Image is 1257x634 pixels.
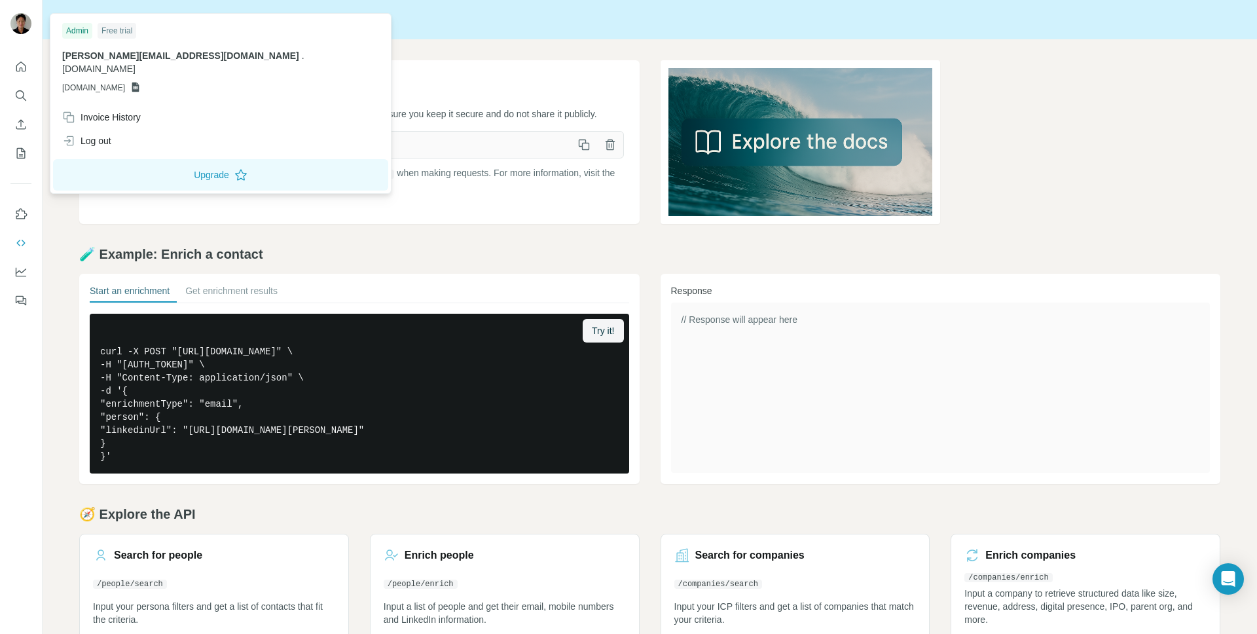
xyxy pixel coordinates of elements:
[964,573,1052,582] code: /companies/enrich
[62,50,299,61] span: [PERSON_NAME][EMAIL_ADDRESS][DOMAIN_NAME]
[10,55,31,79] button: Quick start
[384,600,626,626] p: Input a list of people and get their email, mobile numbers and LinkedIn information.
[93,600,335,626] p: Input your persona filters and get a list of contacts that fit the criteria.
[10,141,31,165] button: My lists
[682,314,797,325] span: // Response will appear here
[671,284,1211,297] h3: Response
[583,319,623,343] button: Try it!
[90,284,170,303] button: Start an enrichment
[79,505,1220,523] h2: 🧭 Explore the API
[10,231,31,255] button: Use Surfe API
[114,548,202,563] h3: Search for people
[10,13,31,34] img: Avatar
[10,260,31,284] button: Dashboard
[695,548,805,563] h3: Search for companies
[62,134,111,147] div: Log out
[592,324,614,337] span: Try it!
[302,50,304,61] span: .
[79,245,1220,263] h2: 🧪 Example: Enrich a contact
[10,289,31,312] button: Feedback
[62,111,141,124] div: Invoice History
[185,284,278,303] button: Get enrichment results
[93,580,167,589] code: /people/search
[1212,563,1244,595] div: Open Intercom Messenger
[985,548,1076,563] h3: Enrich companies
[964,587,1207,626] p: Input a company to retrieve structured data like size, revenue, address, digital presence, IPO, p...
[62,23,92,39] div: Admin
[10,202,31,226] button: Use Surfe on LinkedIn
[90,314,629,474] pre: curl -X POST "[URL][DOMAIN_NAME]" \ -H "[AUTH_TOKEN]" \ -H "Content-Type: application/json" \ -d ...
[98,23,136,39] div: Free trial
[62,64,136,74] span: [DOMAIN_NAME]
[674,580,762,589] code: /companies/search
[10,84,31,107] button: Search
[43,10,1257,29] div: Surfe API
[674,600,917,626] p: Input your ICP filters and get a list of companies that match your criteria.
[53,159,388,191] button: Upgrade
[405,548,474,563] h3: Enrich people
[10,113,31,136] button: Enrich CSV
[62,82,125,94] span: [DOMAIN_NAME]
[384,580,458,589] code: /people/enrich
